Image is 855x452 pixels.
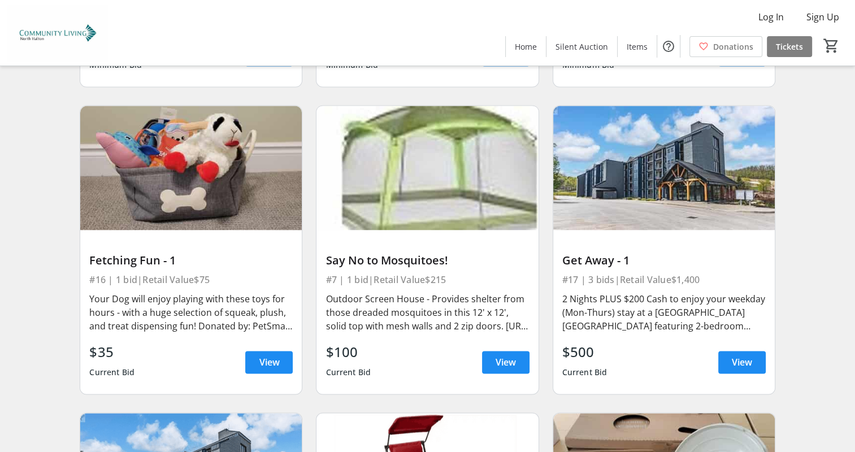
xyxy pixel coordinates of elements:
div: Say No to Mosquitoes! [325,254,529,267]
a: Items [618,36,657,57]
img: Get Away - 1 [553,106,775,231]
span: View [259,355,279,369]
a: View [718,351,766,373]
button: Sign Up [797,8,848,26]
a: Tickets [767,36,812,57]
div: #16 | 1 bid | Retail Value $75 [89,272,293,288]
span: Home [515,41,537,53]
a: Silent Auction [546,36,617,57]
div: Your Dog will enjoy playing with these toys for hours - with a huge selection of squeak, plush, a... [89,292,293,333]
a: View [245,351,293,373]
span: Items [627,41,648,53]
span: View [732,355,752,369]
span: Donations [713,41,753,53]
button: Help [657,35,680,58]
span: Silent Auction [555,41,608,53]
div: Current Bid [325,362,371,383]
div: Fetching Fun - 1 [89,254,293,267]
span: Sign Up [806,10,839,24]
span: Log In [758,10,784,24]
button: Log In [749,8,793,26]
img: Community Living North Halton's Logo [7,5,107,61]
a: Home [506,36,546,57]
div: $500 [562,342,607,362]
div: Current Bid [562,362,607,383]
div: $100 [325,342,371,362]
a: View [482,351,530,373]
div: $35 [89,342,134,362]
div: #7 | 1 bid | Retail Value $215 [325,272,529,288]
div: Outdoor Screen House - Provides shelter from those dreaded mosquitoes in this 12' x 12', solid to... [325,292,529,333]
img: Fetching Fun - 1 [80,106,302,231]
button: Cart [821,36,841,56]
div: 2 Nights PLUS $200 Cash to enjoy your weekday (Mon-Thurs) stay at a [GEOGRAPHIC_DATA] [GEOGRAPHIC... [562,292,766,333]
a: Donations [689,36,762,57]
img: Say No to Mosquitoes! [316,106,538,231]
span: Tickets [776,41,803,53]
div: #17 | 3 bids | Retail Value $1,400 [562,272,766,288]
div: Get Away - 1 [562,254,766,267]
div: Current Bid [89,362,134,383]
span: View [496,355,516,369]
